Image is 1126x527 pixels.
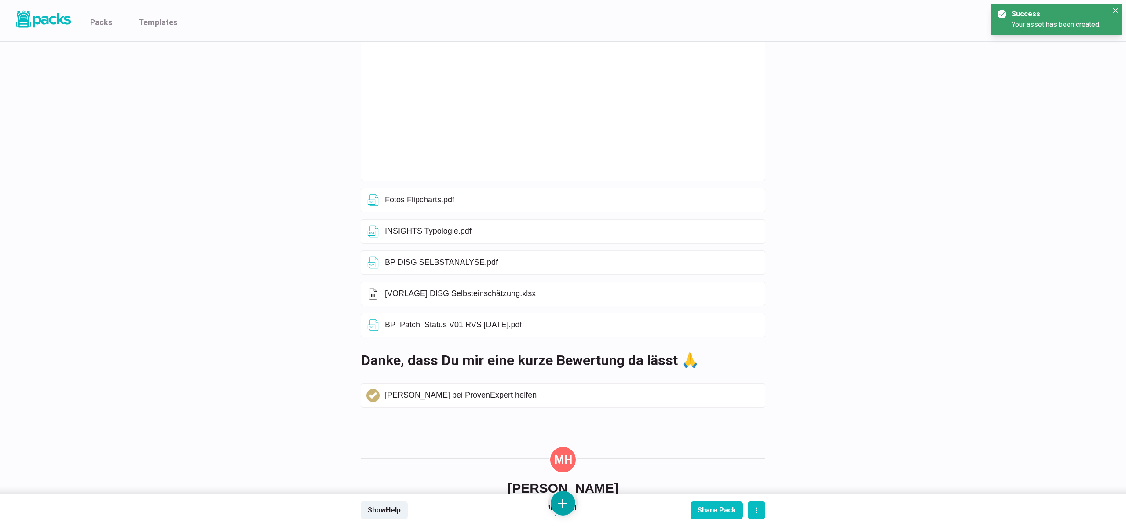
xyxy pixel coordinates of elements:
[698,506,736,514] div: Share Pack
[1012,9,1105,19] div: Success
[508,480,618,496] h6: [PERSON_NAME]
[1012,19,1108,30] div: Your asset has been created.
[361,501,408,519] button: ShowHelp
[366,389,380,402] img: link icon
[385,258,760,267] li: BP DISG SELBSTANALYSE.pdf
[385,289,760,299] p: [VORLAGE] DISG Selbsteinschätzung.xlsx
[385,391,760,400] p: [PERSON_NAME] bei ProvenExpert helfen
[385,195,760,205] p: Fotos Flipcharts.pdf
[13,9,73,33] a: Packs logo
[1110,5,1121,16] button: Close
[13,9,73,29] img: Packs logo
[385,320,760,330] p: BP_Patch_Status V01 RVS [DATE].pdf
[691,501,743,519] button: Share Pack
[748,501,765,519] button: actions
[361,350,754,371] h2: Danke, dass Du mir eine kurze Bewertung da lässt 🙏
[554,446,572,474] div: Matthias Herzberg
[385,227,760,236] p: INSIGHTS Typologie.pdf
